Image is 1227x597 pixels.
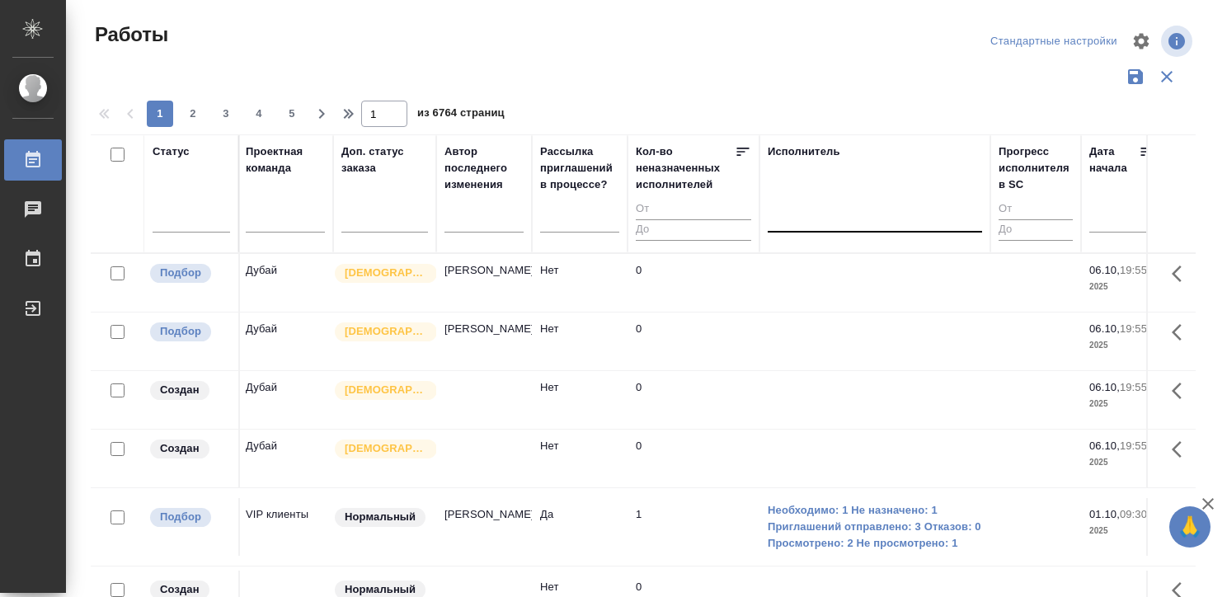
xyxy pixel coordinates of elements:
div: Статус [153,143,190,160]
td: Дубай [237,371,333,429]
td: 0 [628,254,759,312]
div: split button [986,29,1121,54]
td: Да [532,498,628,556]
div: Автор последнего изменения [444,143,524,193]
div: Прогресс исполнителя в SC [999,143,1073,193]
p: 06.10, [1089,264,1120,276]
p: Подбор [160,323,201,340]
p: 01.10, [1089,508,1120,520]
div: Дата начала [1089,143,1139,176]
p: 06.10, [1089,440,1120,452]
td: VIP клиенты [237,498,333,556]
td: Нет [532,313,628,370]
p: 19:55 [1120,381,1147,393]
div: Заказ еще не согласован с клиентом, искать исполнителей рано [148,438,230,460]
div: Доп. статус заказа [341,143,428,176]
div: Проектная команда [246,143,325,176]
p: Создан [160,382,200,398]
p: [DEMOGRAPHIC_DATA] [345,265,427,281]
span: 3 [213,106,239,122]
button: 5 [279,101,305,127]
p: 19:55 [1120,264,1147,276]
input: До [636,219,751,240]
p: 09:30 [1120,508,1147,520]
p: 19:55 [1120,322,1147,335]
p: 2025 [1089,454,1155,471]
a: Необходимо: 1 Не назначено: 1 Приглашений отправлено: 3 Отказов: 0 Просмотрено: 2 Не просмотрено: 1 [768,502,982,552]
span: 5 [279,106,305,122]
p: Подбор [160,265,201,281]
p: 2025 [1089,337,1155,354]
span: из 6764 страниц [417,103,505,127]
button: Здесь прячутся важные кнопки [1162,313,1201,352]
input: От [999,200,1073,220]
button: Сохранить фильтры [1120,61,1151,92]
span: 2 [180,106,206,122]
div: Заказ еще не согласован с клиентом, искать исполнителей рано [148,379,230,402]
td: 1 [628,498,759,556]
input: От [636,200,751,220]
span: 🙏 [1176,510,1204,544]
p: 2025 [1089,396,1155,412]
button: Здесь прячутся важные кнопки [1162,254,1201,294]
p: [DEMOGRAPHIC_DATA] [345,382,427,398]
td: [PERSON_NAME] [436,313,532,370]
div: Рассылка приглашений в процессе? [540,143,619,193]
td: [PERSON_NAME] [436,498,532,556]
p: 06.10, [1089,322,1120,335]
p: [DEMOGRAPHIC_DATA] [345,323,427,340]
span: Работы [91,21,168,48]
button: Здесь прячутся важные кнопки [1162,371,1201,411]
p: 2025 [1089,523,1155,539]
button: Сбросить фильтры [1151,61,1182,92]
td: Дубай [237,430,333,487]
td: Нет [532,254,628,312]
td: 0 [628,313,759,370]
p: Создан [160,440,200,457]
div: Можно подбирать исполнителей [148,506,230,529]
button: Здесь прячутся важные кнопки [1162,498,1201,538]
td: [PERSON_NAME] [436,254,532,312]
input: До [999,219,1073,240]
td: 0 [628,371,759,429]
div: Кол-во неназначенных исполнителей [636,143,735,193]
button: 🙏 [1169,506,1211,548]
td: Нет [532,371,628,429]
span: Посмотреть информацию [1161,26,1196,57]
p: 2025 [1089,279,1155,295]
div: Можно подбирать исполнителей [148,262,230,284]
p: Подбор [160,509,201,525]
button: Здесь прячутся важные кнопки [1162,430,1201,469]
button: 3 [213,101,239,127]
span: 4 [246,106,272,122]
td: Дубай [237,313,333,370]
p: 19:55 [1120,440,1147,452]
span: Настроить таблицу [1121,21,1161,61]
div: Исполнитель [768,143,840,160]
button: 2 [180,101,206,127]
p: Нормальный [345,509,416,525]
div: Можно подбирать исполнителей [148,321,230,343]
td: Нет [532,430,628,487]
td: Дубай [237,254,333,312]
p: 06.10, [1089,381,1120,393]
button: 4 [246,101,272,127]
td: 0 [628,430,759,487]
p: [DEMOGRAPHIC_DATA] [345,440,427,457]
